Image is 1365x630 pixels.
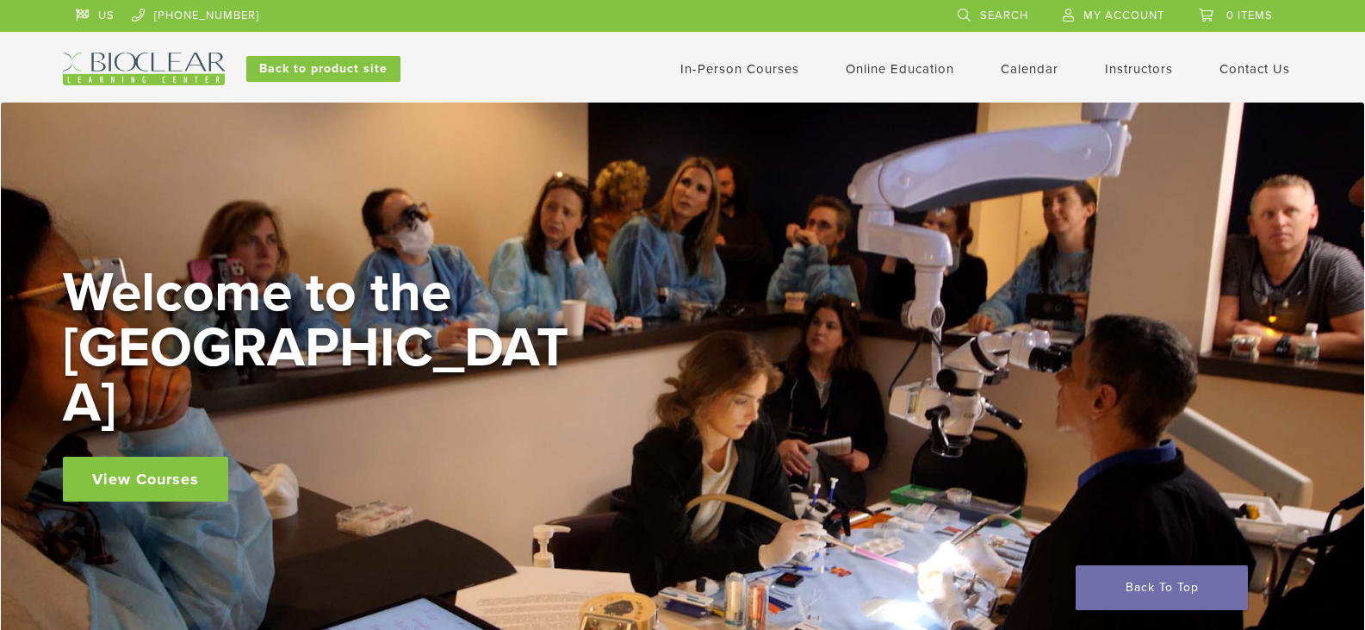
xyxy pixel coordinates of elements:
span: Search [980,9,1028,22]
a: Online Education [846,61,954,77]
a: Back to product site [246,56,400,82]
img: Bioclear [63,53,225,85]
a: Contact Us [1219,61,1290,77]
h2: Welcome to the [GEOGRAPHIC_DATA] [63,265,580,431]
span: My Account [1083,9,1164,22]
a: In-Person Courses [680,61,799,77]
a: Calendar [1001,61,1058,77]
a: Instructors [1105,61,1173,77]
span: 0 items [1226,9,1273,22]
a: Back To Top [1076,565,1248,610]
a: View Courses [63,457,228,502]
